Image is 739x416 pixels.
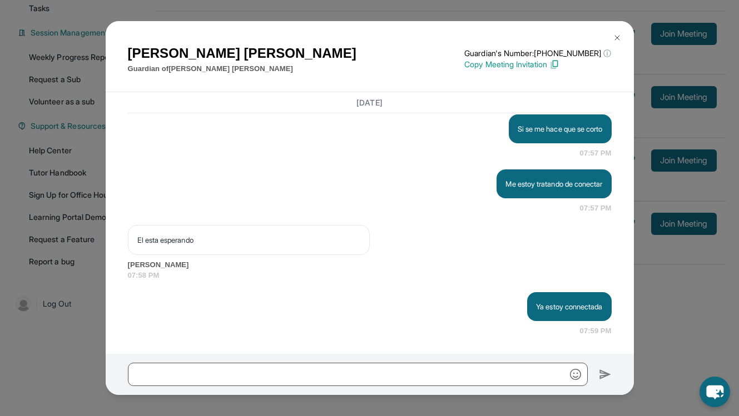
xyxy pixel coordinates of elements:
h3: [DATE] [128,97,612,108]
h1: [PERSON_NAME] [PERSON_NAME] [128,43,356,63]
p: Si se me hace que se corto [518,123,603,134]
img: Emoji [570,369,581,380]
p: Guardian of [PERSON_NAME] [PERSON_NAME] [128,63,356,74]
img: Copy Icon [549,59,559,69]
span: 07:57 PM [580,203,612,214]
span: 07:58 PM [128,270,612,281]
span: 07:57 PM [580,148,612,159]
span: [PERSON_NAME] [128,259,612,270]
span: ⓘ [603,48,611,59]
span: 07:59 PM [580,325,612,337]
p: El esta esperando [137,234,360,245]
img: Send icon [599,368,612,381]
p: Guardian's Number: [PHONE_NUMBER] [464,48,611,59]
p: Ya estoy connectada [536,301,602,312]
button: chat-button [700,377,730,407]
img: Close Icon [613,33,622,42]
p: Copy Meeting Invitation [464,59,611,70]
p: Me estoy tratando de conectar [505,178,602,189]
